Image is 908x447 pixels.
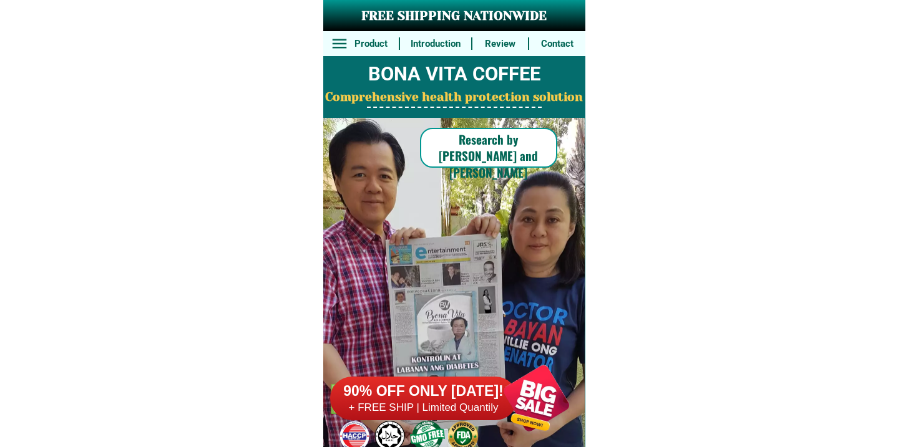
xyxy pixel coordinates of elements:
h6: 90% OFF ONLY [DATE]! [330,382,517,401]
h3: FREE SHIPPING NATIONWIDE [323,7,585,26]
h2: Comprehensive health protection solution [323,89,585,107]
h2: BONA VITA COFFEE [323,60,585,89]
h6: Contact [536,37,578,51]
h6: + FREE SHIP | Limited Quantily [330,401,517,415]
h6: Review [479,37,522,51]
h6: Introduction [406,37,464,51]
h6: Research by [PERSON_NAME] and [PERSON_NAME] [420,131,557,181]
h6: Product [349,37,392,51]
